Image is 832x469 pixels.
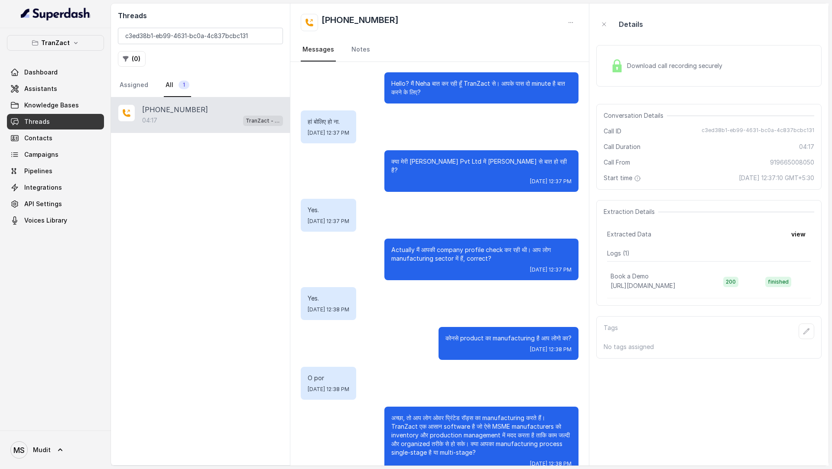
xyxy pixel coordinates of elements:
span: Conversation Details [604,111,667,120]
p: हां बोलिए हो ना. [308,117,349,126]
span: Call Duration [604,142,640,151]
span: 1 [179,81,189,89]
span: [DATE] 12:37:10 GMT+5:30 [739,174,814,182]
a: API Settings [7,196,104,212]
p: TranZact - Outbound Call Assistant [246,116,280,125]
span: [URL][DOMAIN_NAME] [611,282,676,289]
a: Assigned [118,74,150,97]
span: [DATE] 12:38 PM [308,386,349,393]
button: view [786,226,811,242]
a: Messages [301,38,336,61]
a: All1 [164,74,191,97]
p: क्या मेरी [PERSON_NAME] Pvt Ltd में [PERSON_NAME] से बात हो रही है? [391,157,572,175]
a: Mudit [7,438,104,462]
p: Actually मैं आपकी company profile check कर रही थी। आप लोग manufacturing sector में हैं, correct? [391,246,572,263]
p: TranZact [41,38,70,48]
p: No tags assigned [604,343,814,351]
span: Extracted Data [607,230,651,239]
span: [DATE] 12:37 PM [530,178,572,185]
span: [DATE] 12:38 PM [530,346,572,353]
a: Knowledge Bases [7,97,104,113]
span: Call From [604,158,630,167]
a: Threads [7,114,104,129]
a: Contacts [7,130,104,146]
p: Logs ( 1 ) [607,249,811,258]
a: Campaigns [7,147,104,162]
h2: [PHONE_NUMBER] [322,14,399,31]
nav: Tabs [301,38,578,61]
span: [DATE] 12:37 PM [530,266,572,273]
p: Yes. [308,294,349,303]
a: Pipelines [7,163,104,179]
a: Integrations [7,180,104,195]
span: [DATE] 12:38 PM [530,460,572,467]
span: c3ed38b1-eb99-4631-bc0a-4c837bcbc131 [702,127,814,136]
p: Hello? मैं Neha बात कर रही हूँ TranZact से। आपके पास दो minute है बात करने के लिए? [391,79,572,97]
p: अच्छा, तो आप लोग ओवर प्रिंटेड रॉड्स का manufacturing करते हैं। TranZact एक आसान software है जो ऐस... [391,414,572,457]
img: light.svg [21,7,91,21]
a: Notes [350,38,372,61]
nav: Tabs [118,74,283,97]
img: Lock Icon [611,59,624,72]
h2: Threads [118,10,283,21]
p: [PHONE_NUMBER] [142,104,208,115]
span: [DATE] 12:37 PM [308,218,349,225]
p: Yes. [308,206,349,214]
button: (0) [118,51,146,67]
button: TranZact [7,35,104,51]
p: O por [308,374,349,382]
p: कोनसे product का manufacturing है आप लोगो का? [445,334,572,343]
span: finished [765,277,791,287]
a: Voices Library [7,213,104,228]
span: 919665008050 [770,158,814,167]
p: Book a Demo [611,272,649,281]
a: Dashboard [7,65,104,80]
span: Start time [604,174,643,182]
span: [DATE] 12:38 PM [308,306,349,313]
span: Extraction Details [604,207,658,216]
span: [DATE] 12:37 PM [308,129,349,136]
span: Call ID [604,127,621,136]
input: Search by Call ID or Phone Number [118,28,283,44]
p: 04:17 [142,116,157,125]
span: 04:17 [799,142,814,151]
p: Details [619,19,643,29]
p: Tags [604,323,618,339]
span: Download call recording securely [627,61,726,70]
span: 200 [723,277,738,287]
a: Assistants [7,81,104,97]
